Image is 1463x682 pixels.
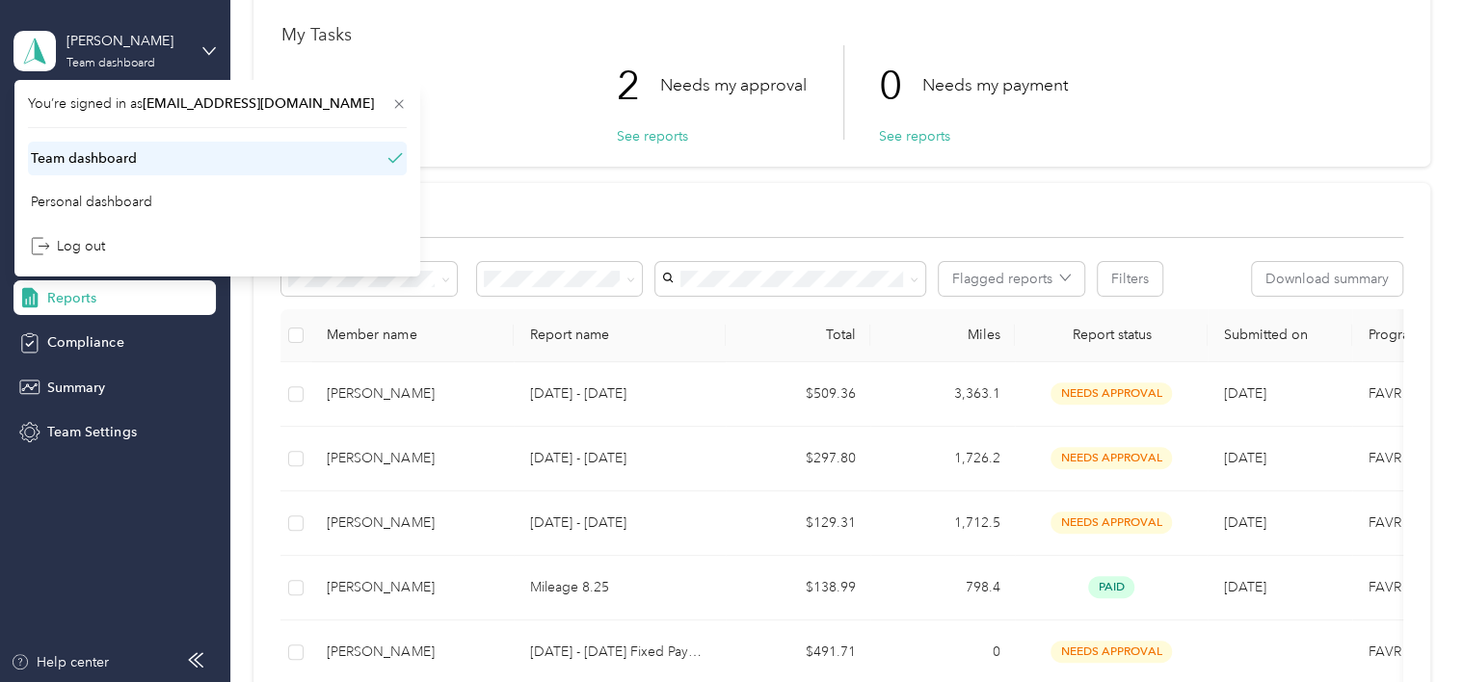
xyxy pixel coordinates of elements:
[1223,514,1265,531] span: [DATE]
[1051,511,1172,534] span: needs approval
[1030,327,1192,343] span: Report status
[726,491,870,556] td: $129.31
[47,378,105,398] span: Summary
[878,45,921,126] p: 0
[870,362,1015,427] td: 3,363.1
[726,427,870,491] td: $297.80
[726,556,870,620] td: $138.99
[327,327,498,343] div: Member name
[1223,579,1265,595] span: [DATE]
[1051,382,1172,405] span: needs approval
[1051,641,1172,663] span: needs approval
[529,448,710,469] p: [DATE] - [DATE]
[514,309,726,362] th: Report name
[878,126,949,146] button: See reports
[529,642,710,663] p: [DATE] - [DATE] Fixed Payment
[280,25,1402,45] h1: My Tasks
[529,577,710,598] p: Mileage 8.25
[741,327,855,343] div: Total
[1088,576,1134,598] span: paid
[659,73,806,97] p: Needs my approval
[327,448,498,469] div: [PERSON_NAME]
[870,556,1015,620] td: 798.4
[886,327,999,343] div: Miles
[529,383,710,405] p: [DATE] - [DATE]
[11,652,109,672] button: Help center
[616,126,687,146] button: See reports
[311,309,514,362] th: Member name
[870,491,1015,556] td: 1,712.5
[1098,262,1162,296] button: Filters
[327,577,498,598] div: [PERSON_NAME]
[47,332,123,353] span: Compliance
[1355,574,1463,682] iframe: Everlance-gr Chat Button Frame
[47,422,136,442] span: Team Settings
[1223,385,1265,402] span: [DATE]
[28,93,407,114] span: You’re signed in as
[1252,262,1402,296] button: Download summary
[31,148,137,169] div: Team dashboard
[31,236,105,256] div: Log out
[529,512,710,534] p: [DATE] - [DATE]
[1223,450,1265,466] span: [DATE]
[1208,309,1352,362] th: Submitted on
[327,642,498,663] div: [PERSON_NAME]
[31,192,152,212] div: Personal dashboard
[66,58,155,69] div: Team dashboard
[870,427,1015,491] td: 1,726.2
[66,31,187,51] div: [PERSON_NAME]
[726,362,870,427] td: $509.36
[327,512,498,534] div: [PERSON_NAME]
[939,262,1084,296] button: Flagged reports
[921,73,1067,97] p: Needs my payment
[47,288,96,308] span: Reports
[327,383,498,405] div: [PERSON_NAME]
[1051,447,1172,469] span: needs approval
[143,95,374,112] span: [EMAIL_ADDRESS][DOMAIN_NAME]
[616,45,659,126] p: 2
